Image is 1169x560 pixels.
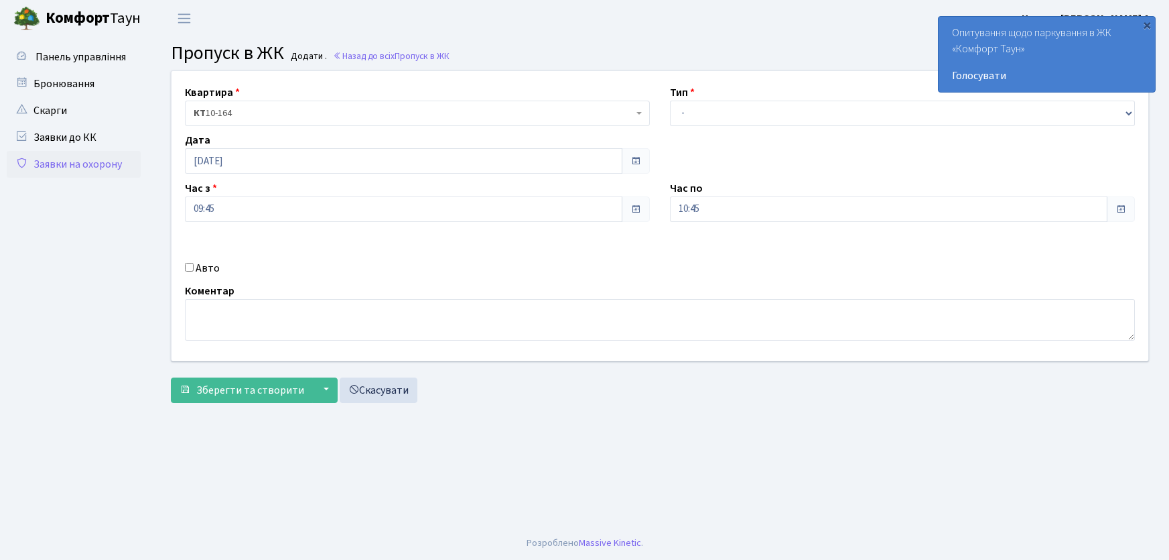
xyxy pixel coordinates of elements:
[185,85,240,101] label: Квартира
[13,5,40,32] img: logo.png
[185,101,650,126] span: <b>КТ</b>&nbsp;&nbsp;&nbsp;&nbsp;10-164
[7,151,141,178] a: Заявки на охорону
[171,378,313,403] button: Зберегти та створити
[7,97,141,124] a: Скарги
[527,536,643,551] div: Розроблено .
[171,40,284,66] span: Пропуск в ЖК
[7,70,141,97] a: Бронювання
[1022,11,1153,26] b: Цитрус [PERSON_NAME] А.
[7,44,141,70] a: Панель управління
[167,7,201,30] button: Переключити навігацію
[288,51,327,62] small: Додати .
[340,378,417,403] a: Скасувати
[333,50,450,62] a: Назад до всіхПропуск в ЖК
[952,68,1142,84] a: Голосувати
[185,283,234,299] label: Коментар
[185,180,217,197] label: Час з
[939,17,1155,92] div: Опитування щодо паркування в ЖК «Комфорт Таун»
[579,536,641,550] a: Massive Kinetic
[196,260,220,276] label: Авто
[185,132,210,148] label: Дата
[1022,11,1153,27] a: Цитрус [PERSON_NAME] А.
[46,7,110,29] b: Комфорт
[36,50,126,64] span: Панель управління
[7,124,141,151] a: Заявки до КК
[395,50,450,62] span: Пропуск в ЖК
[670,180,703,197] label: Час по
[46,7,141,30] span: Таун
[196,383,304,398] span: Зберегти та створити
[194,107,206,120] b: КТ
[194,107,633,120] span: <b>КТ</b>&nbsp;&nbsp;&nbsp;&nbsp;10-164
[1140,18,1154,32] div: ×
[670,85,695,101] label: Тип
